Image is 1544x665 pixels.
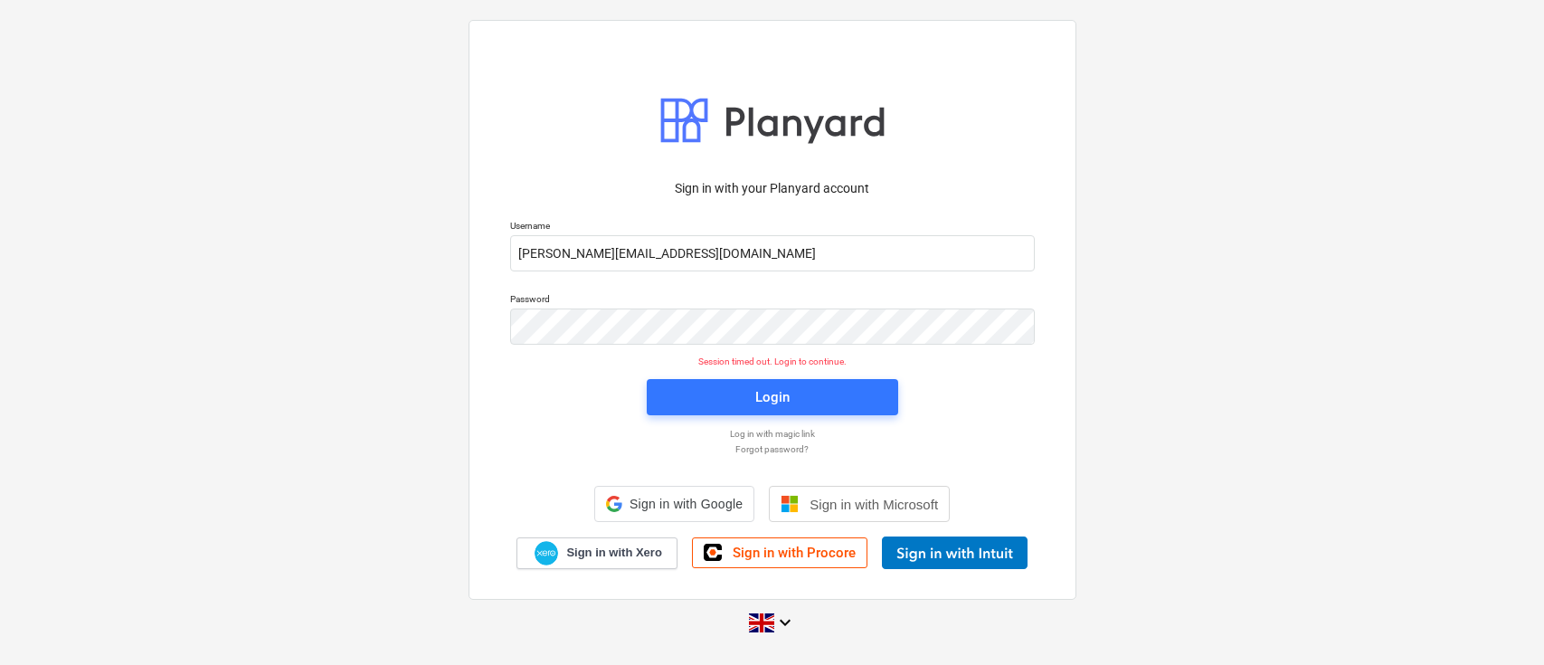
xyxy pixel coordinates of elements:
span: Sign in with Xero [566,545,661,561]
p: Sign in with your Planyard account [510,179,1035,198]
div: Login [755,385,790,409]
i: keyboard_arrow_down [774,612,796,633]
p: Password [510,293,1035,309]
span: Sign in with Procore [733,545,856,561]
a: Log in with magic link [501,428,1044,440]
p: Session timed out. Login to continue. [499,356,1046,367]
p: Username [510,220,1035,235]
a: Sign in with Procore [692,537,867,568]
input: Username [510,235,1035,271]
img: Microsoft logo [781,495,799,513]
div: Sign in with Google [594,486,754,522]
img: Xero logo [535,541,558,565]
span: Sign in with Microsoft [810,497,938,512]
button: Login [647,379,898,415]
a: Forgot password? [501,443,1044,455]
span: Sign in with Google [630,497,743,511]
a: Sign in with Xero [516,537,677,569]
